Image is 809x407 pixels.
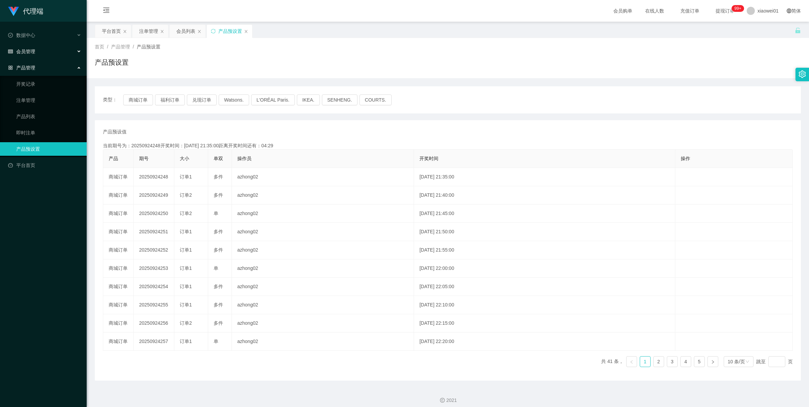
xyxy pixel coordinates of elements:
h1: 产品预设置 [95,57,129,67]
td: 商城订单 [103,278,134,296]
td: azhong02 [232,333,414,351]
span: 订单1 [180,229,192,234]
h1: 代理端 [23,0,43,22]
td: [DATE] 22:10:00 [414,296,675,314]
span: 操作员 [237,156,252,161]
span: 开奖时间 [419,156,438,161]
td: azhong02 [232,278,414,296]
i: 图标: setting [799,70,806,78]
td: 商城订单 [103,186,134,205]
span: 单 [214,211,218,216]
td: 商城订单 [103,314,134,333]
td: [DATE] 21:45:00 [414,205,675,223]
sup: 1203 [732,5,744,12]
div: 会员列表 [176,25,195,38]
td: [DATE] 21:40:00 [414,186,675,205]
button: 福利订单 [155,94,185,105]
td: 20250924253 [134,259,174,278]
div: 注单管理 [139,25,158,38]
li: 1 [640,356,651,367]
span: 单双 [214,156,223,161]
span: 产品 [109,156,118,161]
a: 2 [654,357,664,367]
button: IKEA. [297,94,320,105]
span: 产品管理 [111,44,130,49]
span: 多件 [214,229,223,234]
i: 图标: close [160,29,164,34]
a: 产品预设置 [16,142,81,156]
span: 单 [214,339,218,344]
span: 单 [214,265,218,271]
span: 订单1 [180,247,192,253]
i: 图标: close [244,29,248,34]
a: 3 [667,357,677,367]
td: azhong02 [232,205,414,223]
td: [DATE] 22:05:00 [414,278,675,296]
button: 商城订单 [123,94,153,105]
span: 类型： [103,94,123,105]
li: 下一页 [707,356,718,367]
td: 20250924255 [134,296,174,314]
a: 1 [640,357,650,367]
td: 商城订单 [103,333,134,351]
span: 订单1 [180,339,192,344]
span: 多件 [214,302,223,307]
div: 平台首页 [102,25,121,38]
td: azhong02 [232,259,414,278]
i: 图标: check-circle-o [8,33,13,38]
td: azhong02 [232,223,414,241]
td: [DATE] 22:15:00 [414,314,675,333]
span: 订单2 [180,320,192,326]
i: 图标: sync [211,29,216,34]
span: 订单1 [180,174,192,179]
td: 20250924254 [134,278,174,296]
i: 图标: unlock [795,27,801,34]
i: 图标: menu-fold [95,0,118,22]
span: 会员管理 [8,49,35,54]
span: 大小 [180,156,189,161]
button: SENHENG. [322,94,357,105]
span: / [133,44,134,49]
span: 充值订单 [677,8,703,13]
span: 产品预设置 [137,44,160,49]
td: [DATE] 21:55:00 [414,241,675,259]
td: 商城订单 [103,259,134,278]
li: 3 [667,356,678,367]
td: 20250924256 [134,314,174,333]
a: 图标: dashboard平台首页 [8,158,81,172]
span: 首页 [95,44,104,49]
a: 开奖记录 [16,77,81,91]
i: 图标: close [123,29,127,34]
i: 图标: global [787,8,791,13]
td: 20250924249 [134,186,174,205]
td: azhong02 [232,241,414,259]
td: [DATE] 22:20:00 [414,333,675,351]
span: 提现订单 [712,8,738,13]
span: 产品管理 [8,65,35,70]
button: 兑现订单 [187,94,217,105]
button: Watsons. [219,94,249,105]
div: 2021 [92,397,804,404]
td: azhong02 [232,186,414,205]
td: 20250924257 [134,333,174,351]
td: 20250924252 [134,241,174,259]
button: COURTS. [359,94,392,105]
td: 商城订单 [103,168,134,186]
i: 图标: left [630,360,634,364]
div: 跳至 页 [756,356,793,367]
span: 多件 [214,247,223,253]
li: 共 41 条， [601,356,623,367]
td: 20250924251 [134,223,174,241]
td: 20250924248 [134,168,174,186]
span: 订单1 [180,265,192,271]
a: 注单管理 [16,93,81,107]
span: 多件 [214,320,223,326]
i: 图标: copyright [440,398,445,403]
span: 操作 [681,156,690,161]
i: 图标: table [8,49,13,54]
li: 5 [694,356,705,367]
span: 产品预设值 [103,128,127,135]
i: 图标: right [711,360,715,364]
td: 商城订单 [103,241,134,259]
div: 产品预设置 [218,25,242,38]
